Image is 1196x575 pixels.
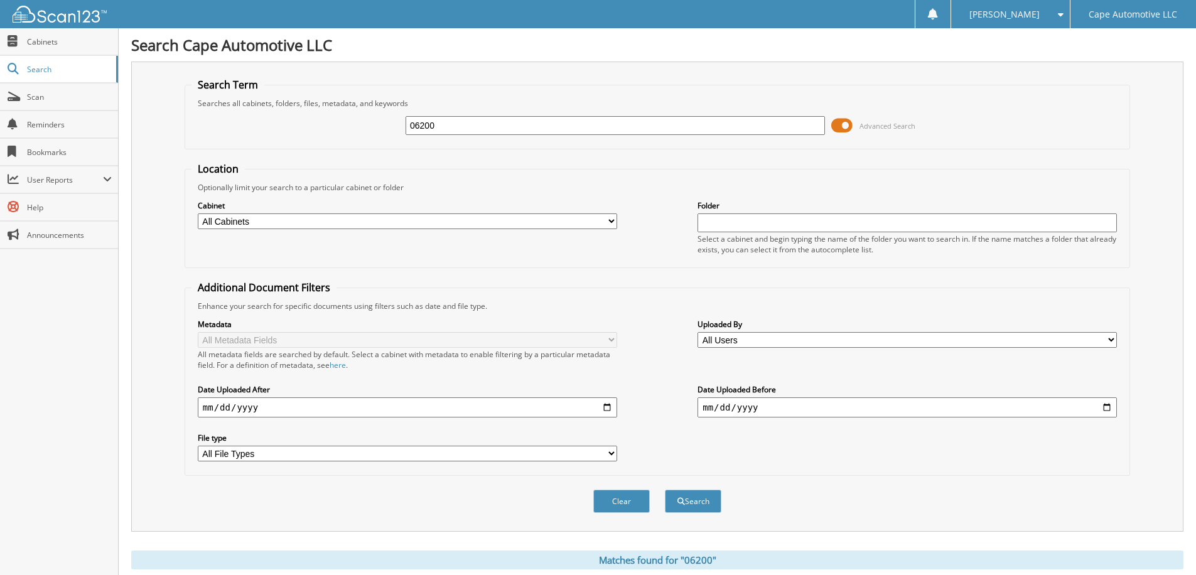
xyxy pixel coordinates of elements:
[198,200,617,211] label: Cabinet
[665,490,721,513] button: Search
[191,78,264,92] legend: Search Term
[698,319,1117,330] label: Uploaded By
[330,360,346,370] a: here
[593,490,650,513] button: Clear
[198,349,617,370] div: All metadata fields are searched by default. Select a cabinet with metadata to enable filtering b...
[859,121,915,131] span: Advanced Search
[191,162,245,176] legend: Location
[27,175,103,185] span: User Reports
[131,551,1183,569] div: Matches found for "06200"
[198,384,617,395] label: Date Uploaded After
[27,92,112,102] span: Scan
[198,433,617,443] label: File type
[698,397,1117,417] input: end
[698,384,1117,395] label: Date Uploaded Before
[131,35,1183,55] h1: Search Cape Automotive LLC
[191,98,1123,109] div: Searches all cabinets, folders, files, metadata, and keywords
[698,234,1117,255] div: Select a cabinet and begin typing the name of the folder you want to search in. If the name match...
[198,319,617,330] label: Metadata
[27,119,112,130] span: Reminders
[191,182,1123,193] div: Optionally limit your search to a particular cabinet or folder
[191,281,337,294] legend: Additional Document Filters
[27,64,110,75] span: Search
[27,147,112,158] span: Bookmarks
[13,6,107,23] img: scan123-logo-white.svg
[698,200,1117,211] label: Folder
[27,36,112,47] span: Cabinets
[27,230,112,240] span: Announcements
[191,301,1123,311] div: Enhance your search for specific documents using filters such as date and file type.
[969,11,1040,18] span: [PERSON_NAME]
[198,397,617,417] input: start
[27,202,112,213] span: Help
[1089,11,1177,18] span: Cape Automotive LLC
